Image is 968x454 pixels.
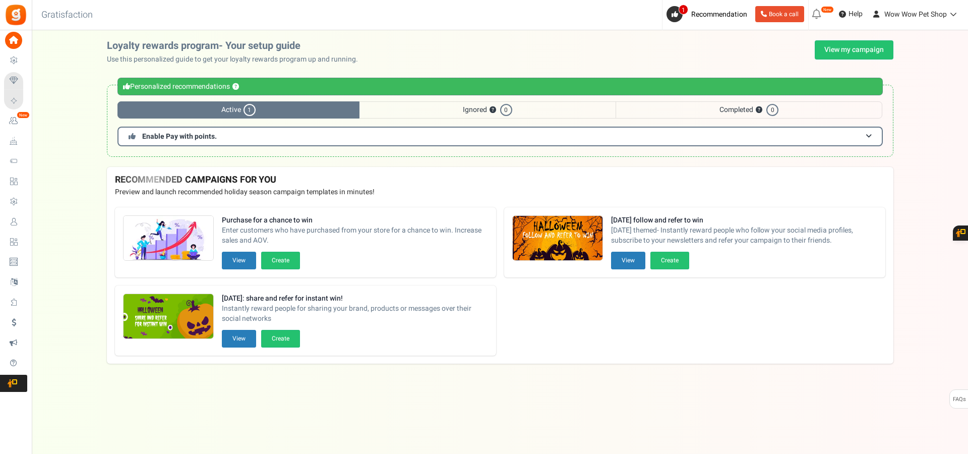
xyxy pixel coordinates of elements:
img: Recommended Campaigns [124,294,213,339]
span: FAQs [952,390,966,409]
em: New [17,111,30,119]
span: Wow Wow Pet Shop [884,9,947,20]
em: New [821,6,834,13]
span: Recommendation [691,9,747,20]
button: ? [232,84,239,90]
span: Active [117,101,359,119]
span: Enable Pay with points. [142,131,217,142]
strong: [DATE] follow and refer to win [611,215,877,225]
img: Recommended Campaigns [124,216,213,261]
img: Recommended Campaigns [513,216,602,261]
span: Ignored [359,101,616,119]
button: View [222,252,256,269]
button: View [611,252,645,269]
button: View [222,330,256,348]
a: New [4,112,27,130]
button: ? [490,107,496,113]
button: Create [261,252,300,269]
a: 1 Recommendation [667,6,751,22]
div: Personalized recommendations [117,78,883,95]
button: Create [261,330,300,348]
span: Help [846,9,863,19]
strong: Purchase for a chance to win [222,215,488,225]
img: Gratisfaction [5,4,27,26]
span: [DATE] themed- Instantly reward people who follow your social media profiles, subscribe to your n... [611,225,877,246]
span: 1 [244,104,256,116]
a: Help [835,6,867,22]
span: Enter customers who have purchased from your store for a chance to win. Increase sales and AOV. [222,225,488,246]
button: ? [756,107,762,113]
button: Create [650,252,689,269]
h3: Gratisfaction [30,5,104,25]
strong: [DATE]: share and refer for instant win! [222,294,488,304]
p: Use this personalized guide to get your loyalty rewards program up and running. [107,54,366,65]
span: Completed [616,101,882,119]
a: Book a call [755,6,804,22]
h2: Loyalty rewards program- Your setup guide [107,40,366,51]
span: 0 [500,104,512,116]
p: Preview and launch recommended holiday season campaign templates in minutes! [115,187,885,197]
span: Instantly reward people for sharing your brand, products or messages over their social networks [222,304,488,324]
a: View my campaign [815,40,893,60]
h4: RECOMMENDED CAMPAIGNS FOR YOU [115,175,885,185]
span: 1 [679,5,688,15]
span: 0 [766,104,778,116]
